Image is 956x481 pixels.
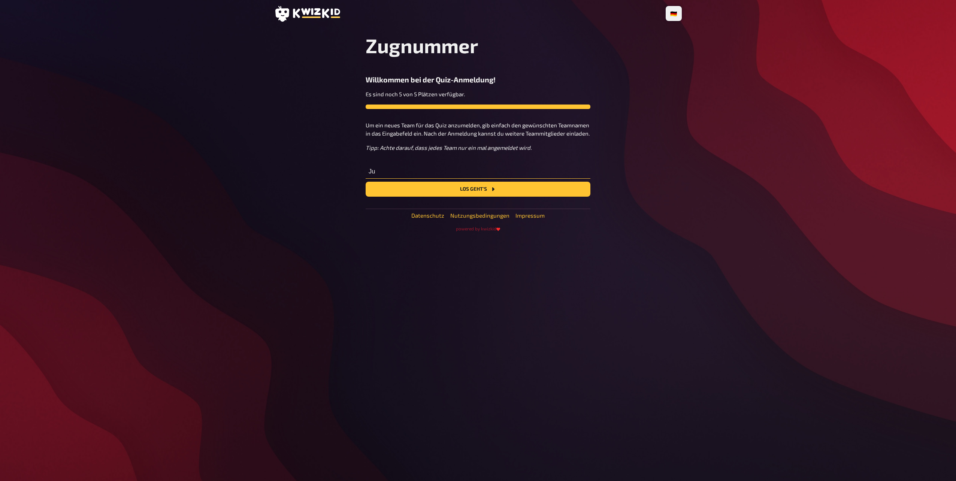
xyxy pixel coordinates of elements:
p: Es sind noch 5 von 5 Plätzen verfügbar. [366,90,590,99]
a: powered by kwizkid [456,225,500,232]
p: Um ein neues Team für das Quiz anzumelden, gib einfach den gewünschten Teamnamen in das Eingabefe... [366,121,590,138]
i: Tipp: Achte darauf, dass jedes Team nur ein mal angemeldet wird. [366,144,532,151]
li: 🇩🇪 [667,7,680,19]
a: Datenschutz [411,212,444,219]
h3: Willkommen bei der Quiz-Anmeldung! [366,75,590,84]
small: powered by kwizkid [456,226,500,231]
input: Teamname [366,164,590,179]
a: Impressum [515,212,545,219]
a: Nutzungsbedingungen [450,212,509,219]
h1: Zugnummer [366,34,590,57]
button: Los geht's [366,182,590,197]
